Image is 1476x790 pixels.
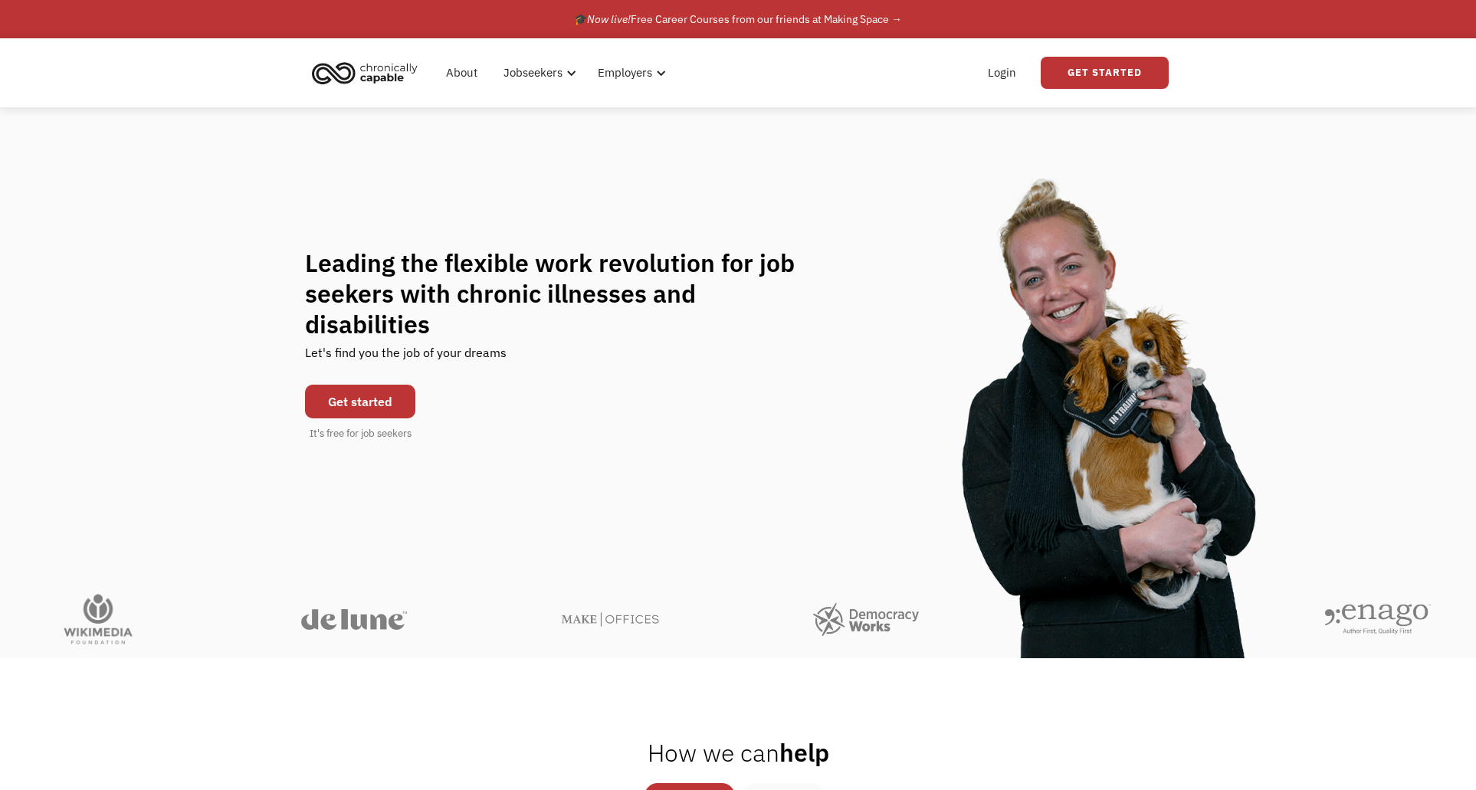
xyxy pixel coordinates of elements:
div: Employers [598,64,652,82]
span: How we can [648,736,779,769]
div: Jobseekers [494,48,581,97]
div: It's free for job seekers [310,426,412,441]
div: Jobseekers [503,64,563,82]
div: Let's find you the job of your dreams [305,339,507,377]
div: Employers [589,48,671,97]
a: home [307,56,429,90]
h1: Leading the flexible work revolution for job seekers with chronic illnesses and disabilities [305,247,825,339]
img: Chronically Capable logo [307,56,422,90]
a: About [437,48,487,97]
a: Login [979,48,1025,97]
div: 🎓 Free Career Courses from our friends at Making Space → [574,10,902,28]
em: Now live! [587,12,631,26]
h2: help [648,737,829,768]
a: Get started [305,385,415,418]
a: Get Started [1041,57,1169,89]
